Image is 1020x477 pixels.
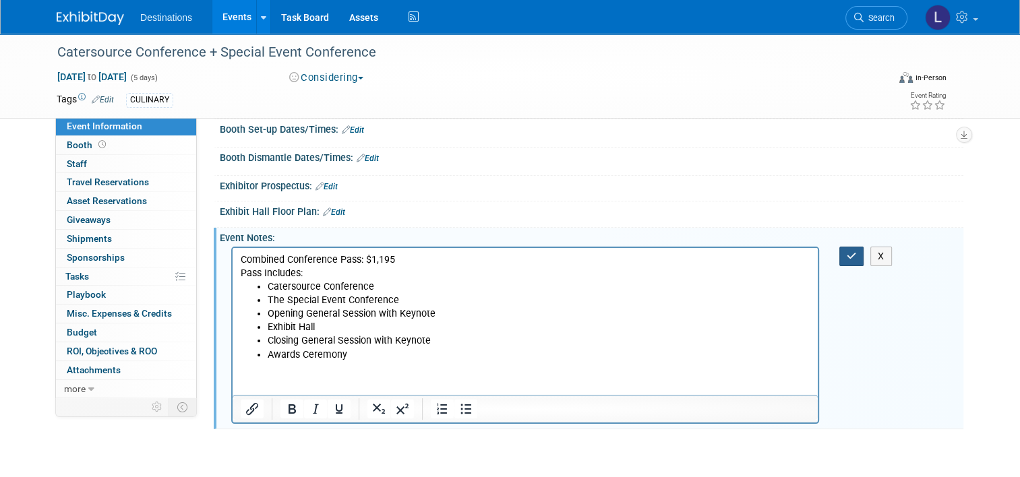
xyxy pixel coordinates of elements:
button: Italic [304,400,327,418]
a: Sponsorships [56,249,196,267]
div: Catersource Conference + Special Event Conference [53,40,871,65]
span: Playbook [67,289,106,300]
a: Edit [92,95,114,104]
div: Booth Dismantle Dates/Times: [220,148,963,165]
span: Giveaways [67,214,111,225]
a: Event Information [56,117,196,135]
a: Misc. Expenses & Credits [56,305,196,323]
span: Sponsorships [67,252,125,263]
img: Format-Inperson.png [899,72,913,83]
div: Event Notes: [220,228,963,245]
span: Booth [67,139,109,150]
div: CULINARY [126,93,173,107]
span: to [86,71,98,82]
div: Event Rating [909,92,946,99]
span: ROI, Objectives & ROO [67,346,157,356]
span: Asset Reservations [67,195,147,206]
span: Search [864,13,895,23]
a: Edit [357,154,379,163]
span: Travel Reservations [67,177,149,187]
button: Insert/edit link [241,400,264,418]
span: (5 days) [129,73,158,82]
span: Booth not reserved yet [96,139,109,150]
div: Event Format [815,70,947,90]
button: Bold [280,400,303,418]
span: Event Information [67,121,142,131]
div: Exhibit Hall Floor Plan: [220,201,963,219]
button: Superscript [391,400,414,418]
div: In-Person [915,73,947,83]
a: Attachments [56,361,196,379]
a: Shipments [56,230,196,248]
span: Shipments [67,233,112,244]
button: Bullet list [454,400,477,418]
a: Staff [56,155,196,173]
span: Budget [67,327,97,338]
a: Edit [316,182,338,191]
td: Personalize Event Tab Strip [146,398,169,416]
div: Booth Set-up Dates/Times: [220,119,963,137]
span: Tasks [65,271,89,282]
img: Lauren Herod [925,5,951,30]
a: Edit [342,125,364,135]
button: X [870,247,892,266]
span: more [64,383,86,394]
span: Destinations [140,12,192,23]
div: Exhibitor Prospectus: [220,176,963,193]
a: Asset Reservations [56,192,196,210]
iframe: Rich Text Area [233,248,818,395]
span: Misc. Expenses & Credits [67,308,172,319]
a: Booth [56,136,196,154]
button: Underline [328,400,351,418]
button: Considering [284,71,369,85]
button: Numbered list [431,400,454,418]
a: Playbook [56,286,196,304]
button: Subscript [367,400,390,418]
span: [DATE] [DATE] [57,71,127,83]
a: Tasks [56,267,196,286]
a: Giveaways [56,211,196,229]
span: Attachments [67,364,121,375]
td: Tags [57,92,114,108]
a: Edit [323,208,345,217]
a: Travel Reservations [56,173,196,191]
td: Toggle Event Tabs [169,398,197,416]
a: ROI, Objectives & ROO [56,342,196,360]
a: Search [845,6,907,30]
span: Staff [67,158,87,169]
a: Budget [56,323,196,342]
a: more [56,380,196,398]
img: ExhibitDay [57,11,124,25]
